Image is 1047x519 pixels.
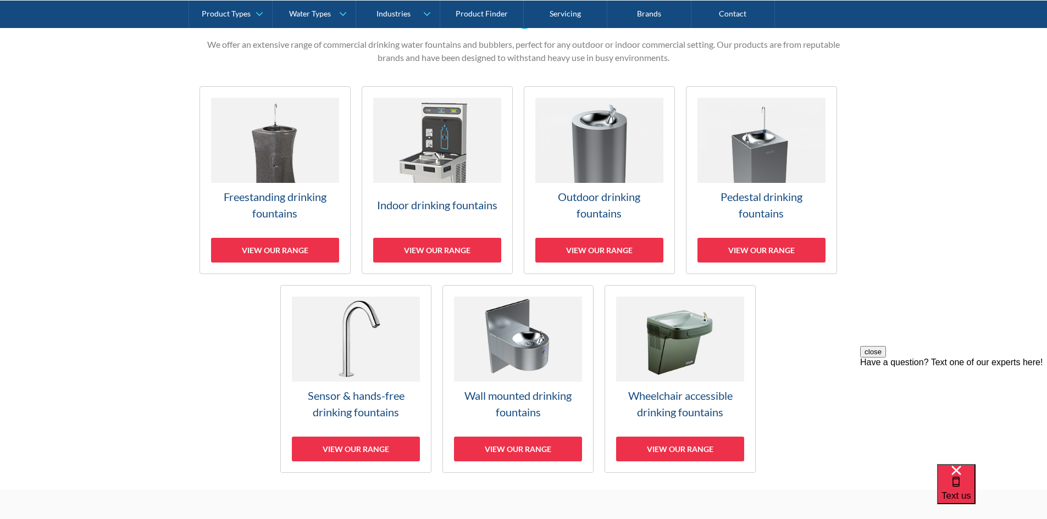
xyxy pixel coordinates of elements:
[202,9,251,18] div: Product Types
[373,197,501,213] h3: Indoor drinking fountains
[211,188,339,221] h3: Freestanding drinking fountains
[373,238,501,263] div: View our range
[686,86,837,274] a: Pedestal drinking fountainsView our range
[535,188,663,221] h3: Outdoor drinking fountains
[376,9,411,18] div: Industries
[211,238,339,263] div: View our range
[289,9,331,18] div: Water Types
[200,38,848,64] p: We offer an extensive range of commercial drinking water fountains and bubblers, perfect for any ...
[616,437,744,461] div: View our range
[200,86,351,274] a: Freestanding drinking fountainsView our range
[937,464,1047,519] iframe: podium webchat widget bubble
[616,387,744,420] h3: Wheelchair accessible drinking fountains
[292,387,420,420] h3: Sensor & hands-free drinking fountains
[442,285,594,473] a: Wall mounted drinking fountainsView our range
[280,285,431,473] a: Sensor & hands-free drinking fountainsView our range
[454,387,582,420] h3: Wall mounted drinking fountains
[292,437,420,461] div: View our range
[524,86,675,274] a: Outdoor drinking fountainsView our range
[697,188,826,221] h3: Pedestal drinking fountains
[454,437,582,461] div: View our range
[697,238,826,263] div: View our range
[605,285,756,473] a: Wheelchair accessible drinking fountainsView our range
[362,86,513,274] a: Indoor drinking fountainsView our range
[535,238,663,263] div: View our range
[860,346,1047,478] iframe: podium webchat widget prompt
